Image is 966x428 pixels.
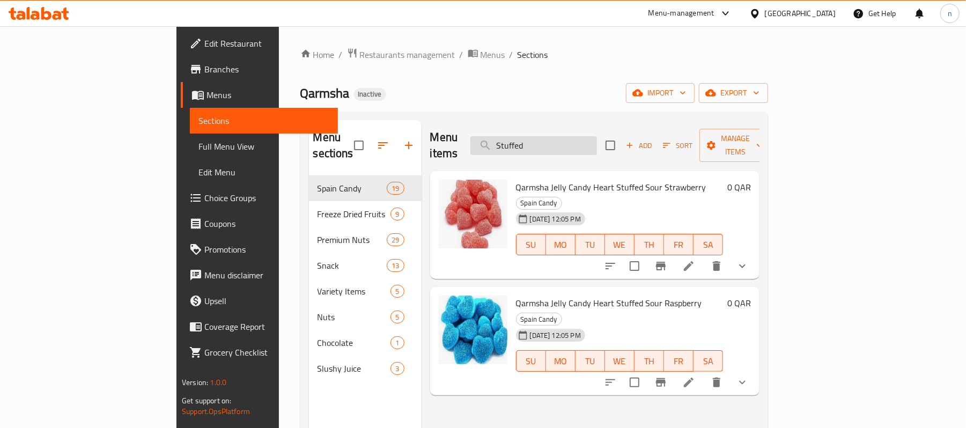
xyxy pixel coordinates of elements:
span: 19 [387,183,403,194]
span: TH [639,353,660,369]
img: Qarmsha Jelly Candy Heart Stuffed Sour Strawberry [439,180,507,248]
span: Inactive [354,90,386,99]
span: WE [609,353,630,369]
button: SU [516,234,546,255]
li: / [339,48,343,61]
div: Spain Candy [516,313,562,326]
a: Sections [190,108,338,134]
span: [DATE] 12:05 PM [526,330,585,341]
a: Edit Restaurant [181,31,338,56]
span: import [635,86,686,100]
span: FR [668,353,689,369]
button: WE [605,350,635,372]
span: TH [639,237,660,253]
a: Menus [468,48,505,62]
span: Menu disclaimer [204,269,329,282]
span: Spain Candy [318,182,387,195]
button: sort-choices [598,370,623,395]
button: Branch-specific-item [648,253,674,279]
div: Spain Candy19 [309,175,422,201]
button: FR [664,234,694,255]
span: 9 [391,209,403,219]
a: Promotions [181,237,338,262]
button: SA [694,350,723,372]
button: MO [546,350,576,372]
svg: Show Choices [736,260,749,272]
div: items [387,182,404,195]
span: Qarmsha [300,81,350,105]
div: Slushy Juice3 [309,356,422,381]
span: Sort items [656,137,699,154]
span: Chocolate [318,336,391,349]
span: Coupons [204,217,329,230]
a: Support.OpsPlatform [182,404,250,418]
div: Premium Nuts29 [309,227,422,253]
span: Restaurants management [360,48,455,61]
span: Sort [663,139,692,152]
div: Freeze Dried Fruits9 [309,201,422,227]
img: Qarmsha Jelly Candy Heart Stuffed Sour Raspberry [439,296,507,364]
button: TH [635,234,664,255]
span: Edit Restaurant [204,37,329,50]
div: Nuts5 [309,304,422,330]
span: Sections [518,48,548,61]
button: delete [704,253,729,279]
li: / [460,48,463,61]
span: Select section [599,134,622,157]
button: SA [694,234,723,255]
a: Edit Menu [190,159,338,185]
span: Variety Items [318,285,391,298]
span: 1 [391,338,403,348]
span: n [948,8,952,19]
span: Premium Nuts [318,233,387,246]
div: items [390,362,404,375]
span: Full Menu View [198,140,329,153]
button: Add section [396,132,422,158]
button: TH [635,350,664,372]
span: 5 [391,312,403,322]
svg: Show Choices [736,376,749,389]
span: Slushy Juice [318,362,391,375]
span: 13 [387,261,403,271]
span: MO [550,353,571,369]
button: MO [546,234,576,255]
button: TU [576,234,605,255]
span: Menus [207,88,329,101]
a: Branches [181,56,338,82]
span: Qarmsha Jelly Candy Heart Stuffed Sour Raspberry [516,295,702,311]
span: export [707,86,759,100]
span: SU [521,353,542,369]
span: Menus [481,48,505,61]
a: Upsell [181,288,338,314]
span: Select to update [623,255,646,277]
span: SA [698,237,719,253]
span: Get support on: [182,394,231,408]
span: 29 [387,235,403,245]
button: delete [704,370,729,395]
input: search [470,136,597,155]
span: Nuts [318,311,391,323]
button: Add [622,137,656,154]
span: Coverage Report [204,320,329,333]
div: Snack13 [309,253,422,278]
div: Spain Candy [516,197,562,210]
button: SU [516,350,546,372]
div: items [387,259,404,272]
li: / [510,48,513,61]
div: items [387,233,404,246]
span: Choice Groups [204,191,329,204]
span: Select all sections [348,134,370,157]
span: [DATE] 12:05 PM [526,214,585,224]
a: Choice Groups [181,185,338,211]
span: Promotions [204,243,329,256]
span: TU [580,353,601,369]
div: Menu-management [648,7,714,20]
h2: Menu items [430,129,458,161]
a: Coupons [181,211,338,237]
div: items [390,285,404,298]
button: Branch-specific-item [648,370,674,395]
